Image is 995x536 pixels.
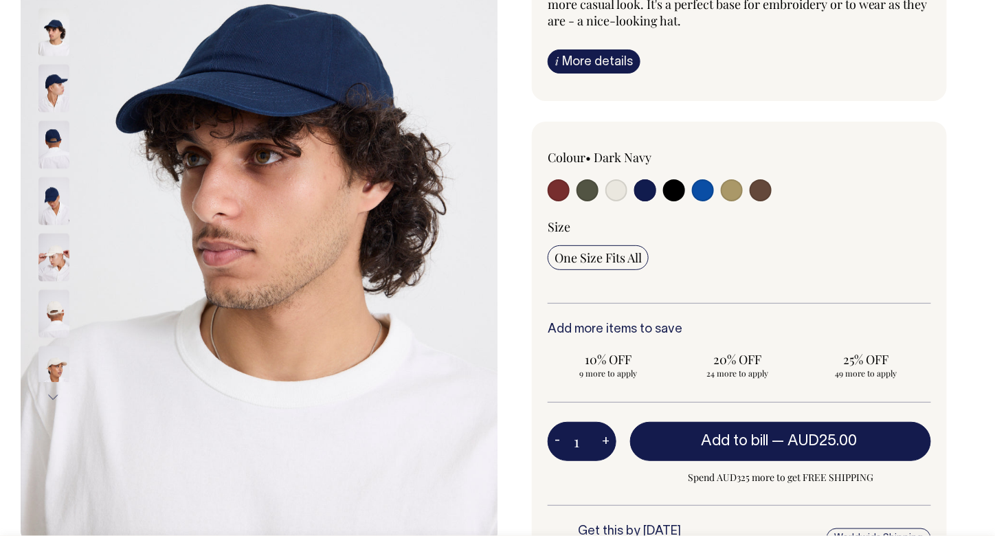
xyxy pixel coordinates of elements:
[630,469,931,486] span: Spend AUD325 more to get FREE SHIPPING
[548,428,567,456] button: -
[38,177,69,225] img: dark-navy
[43,382,64,413] button: Next
[548,149,701,166] div: Colour
[555,368,662,379] span: 9 more to apply
[38,8,69,56] img: dark-navy
[772,434,860,448] span: —
[630,422,931,460] button: Add to bill —AUD25.00
[38,121,69,169] img: dark-navy
[594,149,651,166] label: Dark Navy
[806,347,927,383] input: 25% OFF 49 more to apply
[548,323,931,337] h6: Add more items to save
[701,434,768,448] span: Add to bill
[548,245,649,270] input: One Size Fits All
[555,249,642,266] span: One Size Fits All
[813,368,920,379] span: 49 more to apply
[595,428,616,456] button: +
[38,65,69,113] img: dark-navy
[38,234,69,282] img: natural
[548,49,640,74] a: iMore details
[684,351,791,368] span: 20% OFF
[548,219,931,235] div: Size
[555,54,559,68] span: i
[548,347,669,383] input: 10% OFF 9 more to apply
[585,149,591,166] span: •
[38,346,69,394] img: natural
[813,351,920,368] span: 25% OFF
[684,368,791,379] span: 24 more to apply
[677,347,798,383] input: 20% OFF 24 more to apply
[555,351,662,368] span: 10% OFF
[38,290,69,338] img: natural
[787,434,857,448] span: AUD25.00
